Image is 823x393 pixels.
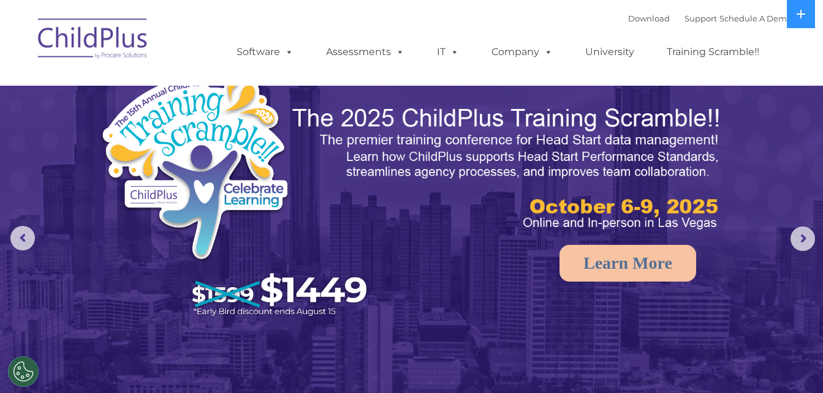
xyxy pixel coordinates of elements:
a: Company [479,40,565,64]
a: Support [685,13,717,23]
a: Download [628,13,670,23]
a: Schedule A Demo [719,13,792,23]
a: Assessments [314,40,417,64]
img: ChildPlus by Procare Solutions [32,10,154,71]
a: Software [224,40,306,64]
font: | [628,13,792,23]
a: Learn More [559,245,696,282]
a: University [573,40,647,64]
a: IT [425,40,471,64]
button: Cookies Settings [8,356,39,387]
a: Training Scramble!! [654,40,772,64]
